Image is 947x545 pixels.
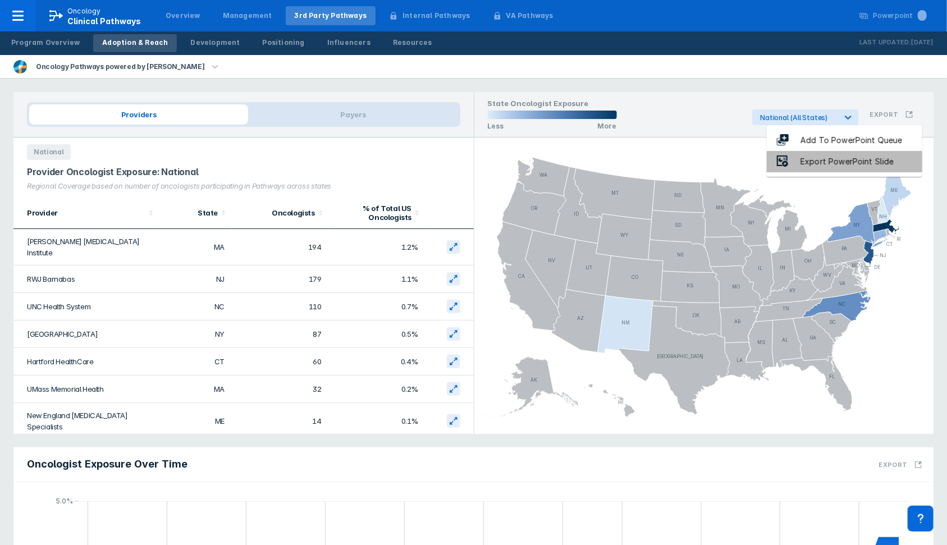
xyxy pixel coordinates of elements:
[328,265,426,293] td: 1.1%
[102,38,168,48] div: Adoption & Reach
[295,11,367,21] div: 3rd Party Pathways
[31,59,209,75] div: Oncology Pathways powered by [PERSON_NAME]
[402,11,470,21] div: Internal Pathways
[908,506,934,532] div: Contact Support
[872,452,929,477] button: Export
[13,348,159,375] td: Hartford HealthCare
[13,265,159,293] td: RWJ Barnabas
[488,99,617,111] h1: State Oncologist Exposure
[159,293,231,320] td: NC
[231,265,328,293] td: 179
[223,11,272,21] div: Management
[328,375,426,403] td: 0.2%
[328,403,426,439] td: 0.1%
[27,208,145,217] div: Provider
[238,208,315,217] div: Oncologists
[27,182,460,190] div: Regional Coverage based on number of oncologists participating in Pathways across states
[159,320,231,348] td: NY
[231,403,328,439] td: 14
[488,122,504,130] p: Less
[13,293,159,320] td: UNC Health System
[789,134,913,147] div: Add To PowerPoint Queue
[13,320,159,348] td: [GEOGRAPHIC_DATA]
[328,293,426,320] td: 0.7%
[328,348,426,375] td: 0.4%
[286,6,376,25] a: 3rd Party Pathways
[2,34,89,52] a: Program Overview
[13,229,159,265] td: [PERSON_NAME] [MEDICAL_DATA] Institute
[181,34,249,52] a: Development
[29,104,248,125] span: Providers
[159,403,231,439] td: ME
[27,457,187,471] span: Oncologist Exposure Over Time
[93,34,177,52] a: Adoption & Reach
[879,461,908,469] h3: Export
[56,497,73,505] text: 5.0%
[231,320,328,348] td: 87
[159,265,231,293] td: NJ
[13,60,27,74] img: dfci-pathways
[598,122,617,130] p: More
[761,113,836,122] div: National (All States)
[393,38,432,48] div: Resources
[13,375,159,403] td: UMass Memorial Health
[327,38,370,48] div: Influencers
[159,229,231,265] td: MA
[328,229,426,265] td: 1.2%
[231,229,328,265] td: 194
[214,6,281,25] a: Management
[911,37,934,48] p: [DATE]
[67,6,101,16] p: Oncology
[263,38,305,48] div: Positioning
[870,111,899,118] h3: Export
[863,104,920,125] button: Export
[254,34,314,52] a: Positioning
[328,320,426,348] td: 0.5%
[13,403,159,439] td: New England [MEDICAL_DATA] Specialists
[859,37,911,48] p: Last Updated:
[318,34,379,52] a: Influencers
[248,104,458,125] span: Payers
[190,38,240,48] div: Development
[231,348,328,375] td: 60
[231,293,328,320] td: 110
[11,38,80,48] div: Program Overview
[166,11,200,21] div: Overview
[159,375,231,403] td: MA
[506,11,553,21] div: VA Pathways
[67,16,141,26] span: Clinical Pathways
[231,375,328,403] td: 32
[335,204,412,222] div: % of Total US Oncologists
[789,155,905,168] div: Export PowerPoint Slide
[873,11,927,21] div: Powerpoint
[159,348,231,375] td: CT
[27,144,71,160] span: National
[166,208,218,217] div: State
[384,34,441,52] a: Resources
[27,167,460,177] div: Provider Oncologist Exposure: National
[157,6,209,25] a: Overview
